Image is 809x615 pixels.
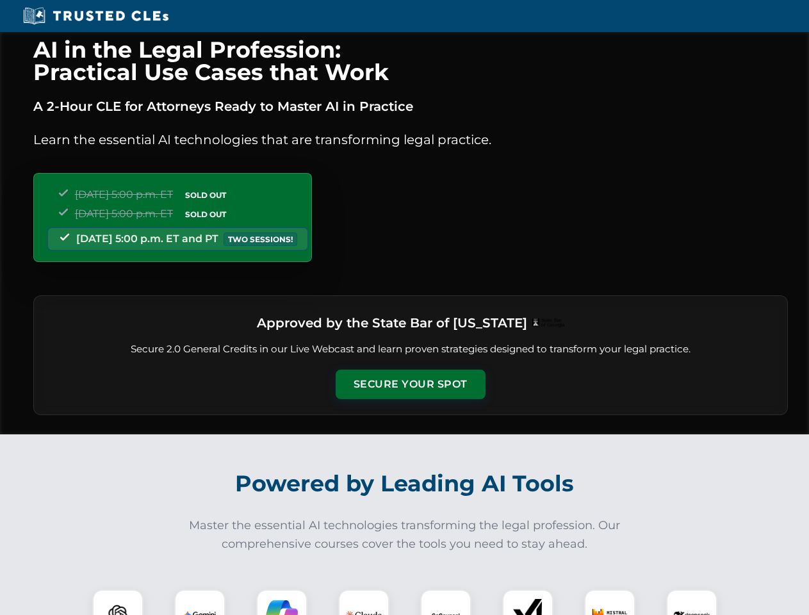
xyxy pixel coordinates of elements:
[50,461,760,506] h2: Powered by Leading AI Tools
[257,311,527,334] h3: Approved by the State Bar of [US_STATE]
[532,318,564,327] img: Logo
[181,208,231,221] span: SOLD OUT
[33,129,788,150] p: Learn the essential AI technologies that are transforming legal practice.
[19,6,172,26] img: Trusted CLEs
[75,208,173,220] span: [DATE] 5:00 p.m. ET
[75,188,173,201] span: [DATE] 5:00 p.m. ET
[181,516,629,553] p: Master the essential AI technologies transforming the legal profession. Our comprehensive courses...
[336,370,486,399] button: Secure Your Spot
[33,38,788,83] h1: AI in the Legal Profession: Practical Use Cases that Work
[181,188,231,202] span: SOLD OUT
[49,342,772,357] p: Secure 2.0 General Credits in our Live Webcast and learn proven strategies designed to transform ...
[33,96,788,117] p: A 2-Hour CLE for Attorneys Ready to Master AI in Practice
